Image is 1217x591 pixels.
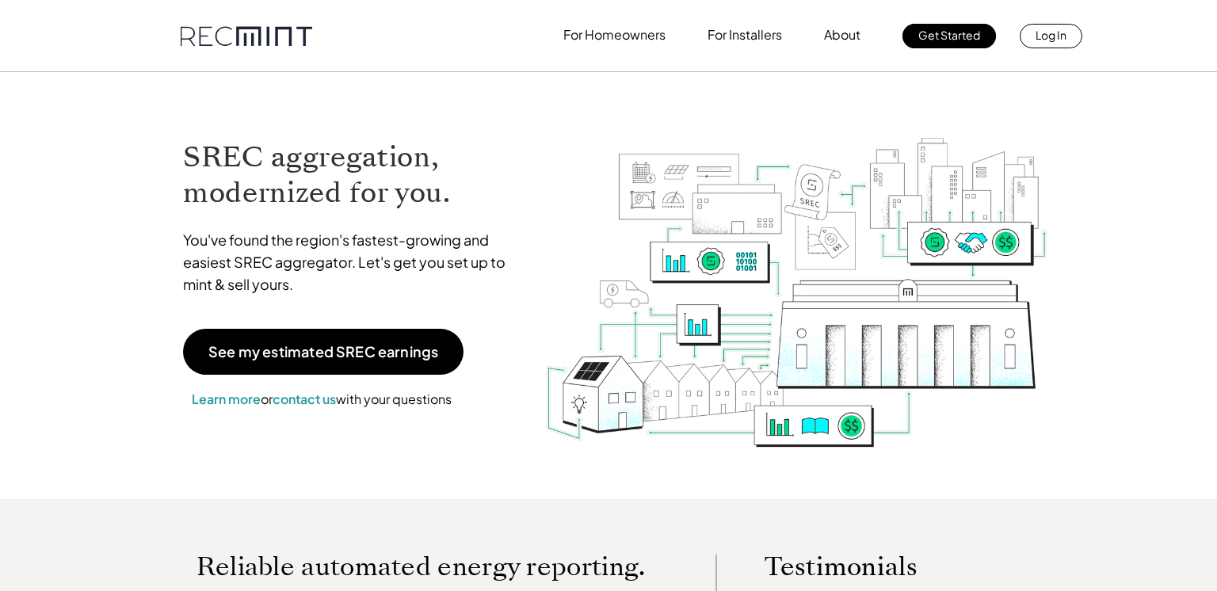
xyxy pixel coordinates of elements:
[183,229,521,295] p: You've found the region's fastest-growing and easiest SREC aggregator. Let's get you set up to mi...
[183,329,464,375] a: See my estimated SREC earnings
[183,389,460,410] p: or with your questions
[196,555,669,578] p: Reliable automated energy reporting.
[824,24,860,46] p: About
[183,139,521,211] h1: SREC aggregation, modernized for you.
[765,555,1001,578] p: Testimonials
[273,391,336,407] a: contact us
[918,24,980,46] p: Get Started
[1036,24,1066,46] p: Log In
[192,391,261,407] a: Learn more
[208,345,438,359] p: See my estimated SREC earnings
[708,24,782,46] p: For Installers
[544,96,1050,452] img: RECmint value cycle
[1020,24,1082,48] a: Log In
[902,24,996,48] a: Get Started
[563,24,666,46] p: For Homeowners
